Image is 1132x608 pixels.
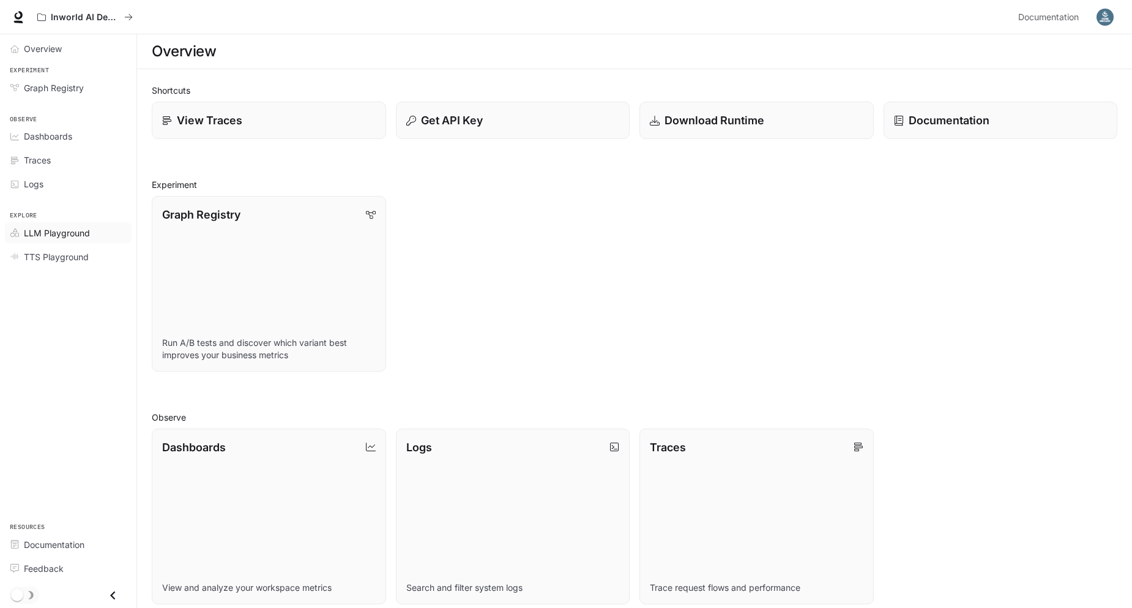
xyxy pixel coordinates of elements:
[1018,10,1079,25] span: Documentation
[24,154,51,167] span: Traces
[1097,9,1114,26] img: User avatar
[5,77,132,99] a: Graph Registry
[152,429,386,604] a: DashboardsView and analyze your workspace metrics
[406,582,620,594] p: Search and filter system logs
[152,84,1117,97] h2: Shortcuts
[396,102,630,139] button: Get API Key
[152,39,216,64] h1: Overview
[639,429,874,604] a: TracesTrace request flows and performance
[11,588,23,601] span: Dark mode toggle
[162,439,226,456] p: Dashboards
[406,439,432,456] p: Logs
[177,112,242,129] p: View Traces
[24,42,62,55] span: Overview
[51,12,119,23] p: Inworld AI Demos
[639,102,874,139] a: Download Runtime
[1013,5,1088,29] a: Documentation
[24,81,84,94] span: Graph Registry
[152,178,1117,191] h2: Experiment
[650,439,686,456] p: Traces
[1093,5,1117,29] button: User avatar
[396,429,630,604] a: LogsSearch and filter system logs
[24,178,43,190] span: Logs
[152,411,1117,424] h2: Observe
[421,112,483,129] p: Get API Key
[665,112,764,129] p: Download Runtime
[5,38,132,59] a: Overview
[162,582,376,594] p: View and analyze your workspace metrics
[24,227,90,239] span: LLM Playground
[884,102,1118,139] a: Documentation
[24,250,89,263] span: TTS Playground
[162,337,376,361] p: Run A/B tests and discover which variant best improves your business metrics
[5,149,132,171] a: Traces
[5,558,132,579] a: Feedback
[162,206,240,223] p: Graph Registry
[5,246,132,268] a: TTS Playground
[99,583,127,608] button: Close drawer
[5,534,132,555] a: Documentation
[152,196,386,372] a: Graph RegistryRun A/B tests and discover which variant best improves your business metrics
[152,102,386,139] a: View Traces
[650,582,863,594] p: Trace request flows and performance
[24,562,64,575] span: Feedback
[5,126,132,147] a: Dashboards
[909,112,989,129] p: Documentation
[24,130,72,143] span: Dashboards
[5,173,132,195] a: Logs
[24,538,84,551] span: Documentation
[5,222,132,244] a: LLM Playground
[32,5,138,29] button: All workspaces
